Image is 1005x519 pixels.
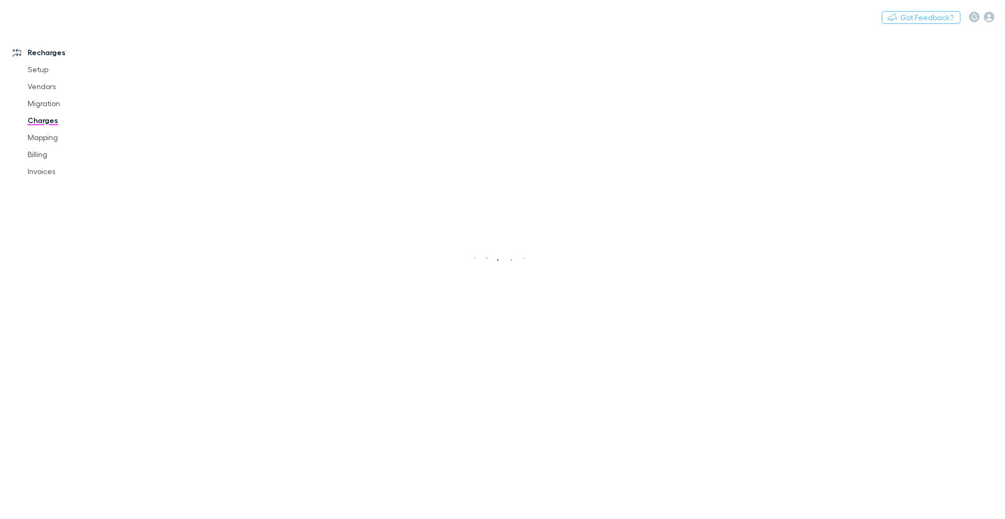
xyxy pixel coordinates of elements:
[17,112,135,129] a: Charges
[17,129,135,146] a: Mapping
[17,163,135,180] a: Invoices
[2,44,135,61] a: Recharges
[17,146,135,163] a: Billing
[882,11,960,24] button: Got Feedback?
[17,78,135,95] a: Vendors
[17,61,135,78] a: Setup
[17,95,135,112] a: Migration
